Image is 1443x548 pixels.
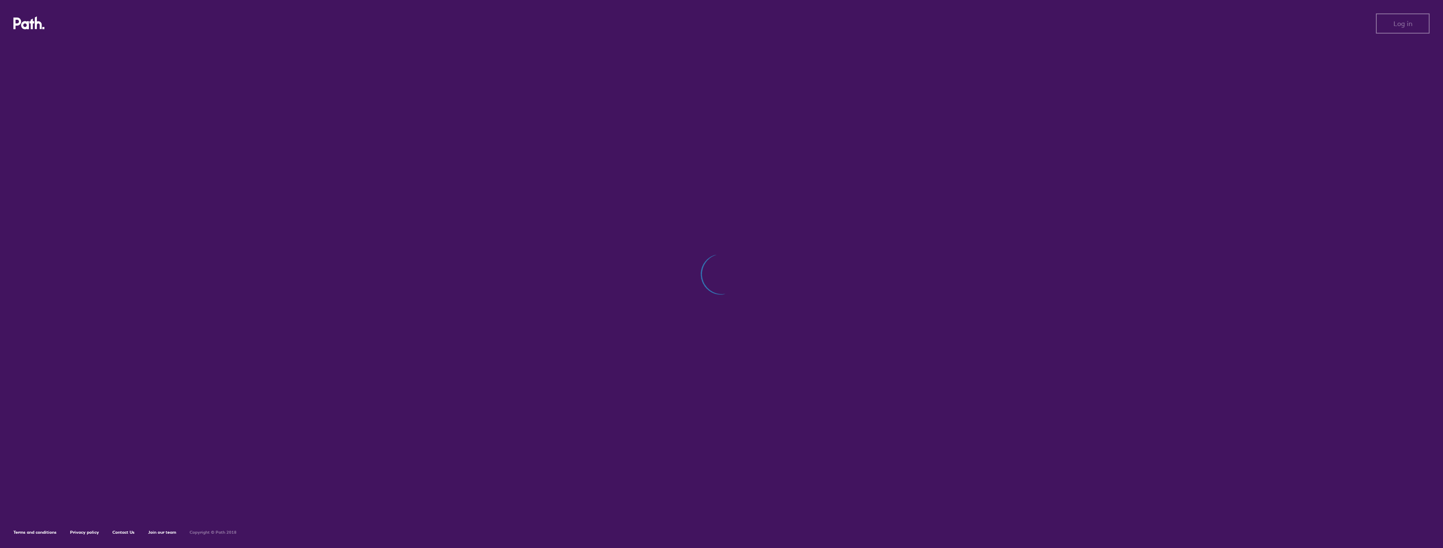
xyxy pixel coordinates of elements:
[70,530,99,535] a: Privacy policy
[112,530,135,535] a: Contact Us
[190,530,237,535] h6: Copyright © Path 2018
[1376,13,1430,34] button: Log in
[1394,20,1412,27] span: Log in
[13,530,57,535] a: Terms and conditions
[148,530,176,535] a: Join our team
